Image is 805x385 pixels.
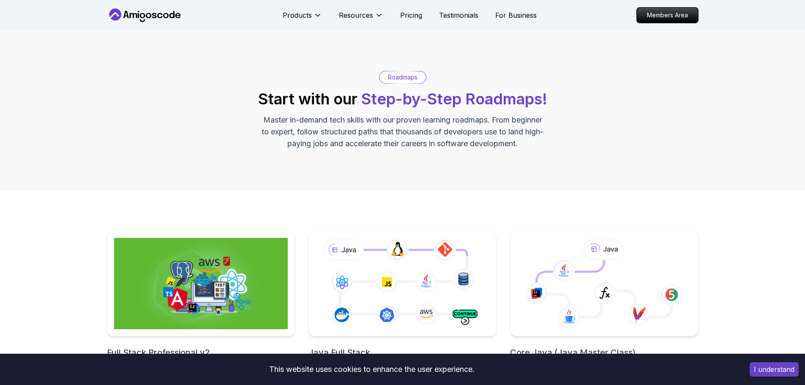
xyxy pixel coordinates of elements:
[258,90,547,107] h2: Start with our
[510,347,698,358] h2: Core Java (Java Master Class)
[107,347,295,358] h2: Full Stack Professional v2
[637,8,698,23] p: Members Area
[750,362,799,377] button: Accept cookies
[283,10,322,27] button: Products
[388,73,418,82] p: Roadmaps
[361,90,547,108] span: Step-by-Step Roadmaps!
[114,238,288,329] img: Full Stack Professional v2
[439,10,478,20] a: Testimonials
[339,10,373,20] p: Resources
[339,10,383,27] button: Resources
[495,10,537,20] a: For Business
[261,114,545,150] p: Master in-demand tech skills with our proven learning roadmaps. From beginner to expert, follow s...
[6,360,737,379] div: This website uses cookies to enhance the user experience.
[400,10,422,20] a: Pricing
[283,10,312,20] p: Products
[308,347,497,358] h2: Java Full Stack
[636,7,699,23] a: Members Area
